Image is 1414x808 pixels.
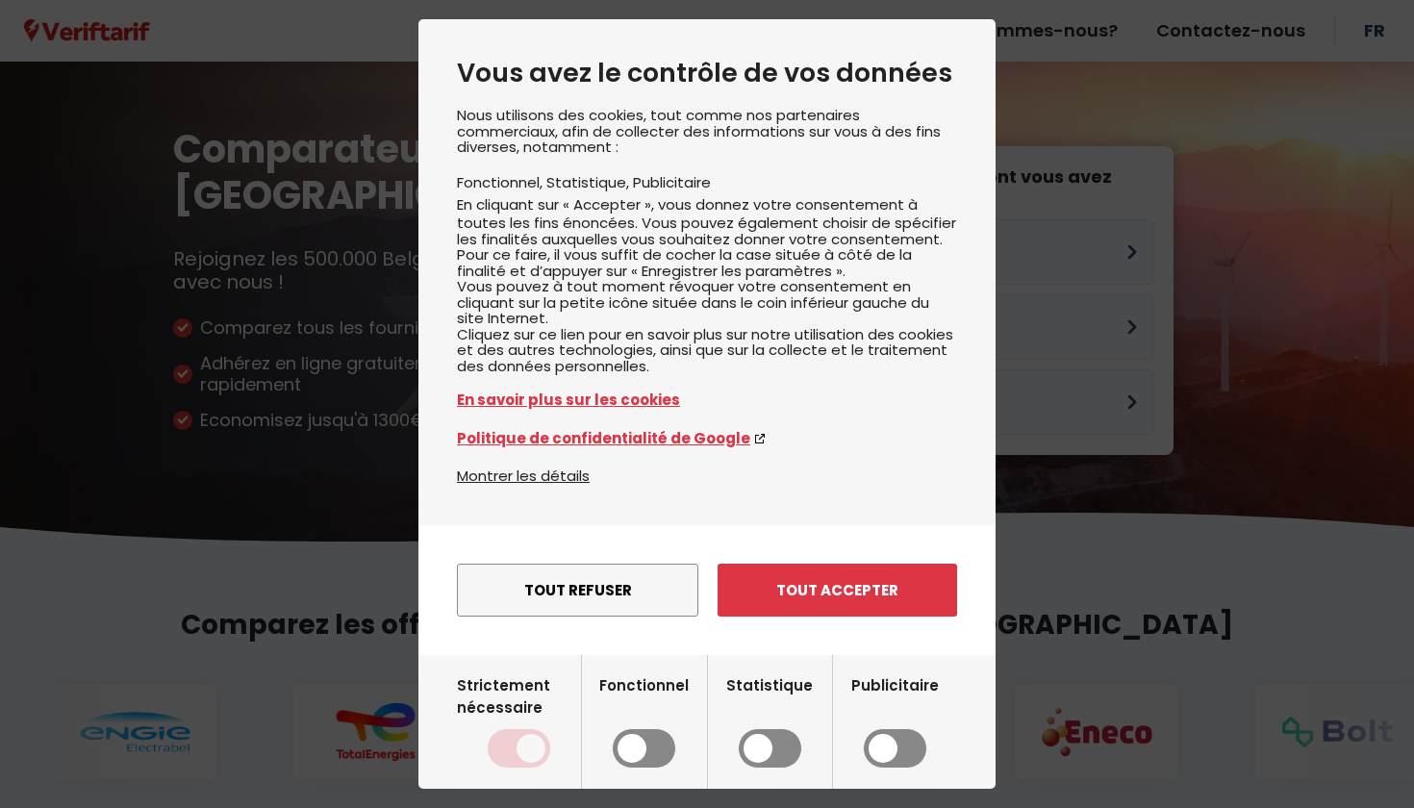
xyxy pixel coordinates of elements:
label: Statistique [726,674,813,769]
div: Nous utilisons des cookies, tout comme nos partenaires commerciaux, afin de collecter des informa... [457,108,957,465]
a: Politique de confidentialité de Google [457,427,957,449]
h2: Vous avez le contrôle de vos données [457,58,957,88]
li: Fonctionnel [457,172,546,192]
button: Tout refuser [457,564,698,617]
label: Strictement nécessaire [457,674,581,769]
button: Tout accepter [718,564,957,617]
button: Montrer les détails [457,465,590,487]
li: Statistique [546,172,633,192]
a: En savoir plus sur les cookies [457,389,957,411]
li: Publicitaire [633,172,711,192]
div: menu [418,525,996,655]
label: Fonctionnel [599,674,689,769]
label: Publicitaire [851,674,939,769]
